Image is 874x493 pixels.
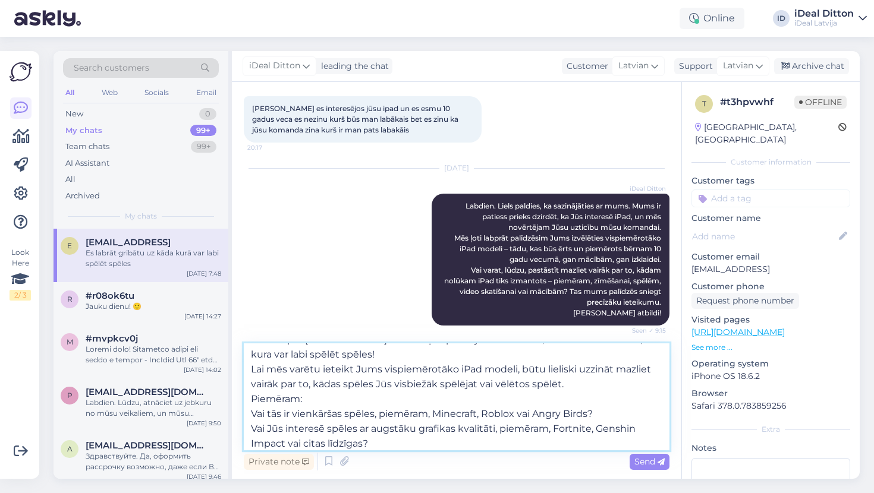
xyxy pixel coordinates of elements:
span: Latvian [723,59,753,72]
div: Archive chat [774,58,849,74]
span: m [67,337,73,346]
span: iDeal Ditton [621,184,666,193]
div: [GEOGRAPHIC_DATA], [GEOGRAPHIC_DATA] [695,121,838,146]
div: [DATE] 9:50 [187,419,221,428]
p: Customer phone [691,280,850,293]
span: patricija.strazdina@gmail.com [86,387,209,397]
span: t [702,99,706,108]
div: [DATE] 9:46 [187,472,221,481]
div: Private note [244,454,314,470]
div: My chats [65,125,102,137]
div: All [65,173,76,185]
div: Look Here [10,247,31,301]
div: # t3hpvwhf [720,95,794,109]
div: 2 / 3 [10,290,31,301]
span: Seen ✓ 9:15 [621,326,666,335]
p: [EMAIL_ADDRESS] [691,263,850,276]
span: e [67,241,72,250]
div: [DATE] 14:02 [184,365,221,374]
div: Email [194,85,219,100]
span: Offline [794,96,847,109]
div: Support [674,60,713,72]
p: Customer tags [691,175,850,187]
p: See more ... [691,342,850,353]
p: iPhone OS 18.6.2 [691,370,850,383]
p: Safari 378.0.783859256 [691,400,850,412]
div: Request phone number [691,293,799,309]
input: Add name [692,230,837,243]
div: iDeal Latvija [794,18,854,28]
span: r [67,295,73,304]
div: Customer information [691,157,850,168]
div: iDeal Ditton [794,9,854,18]
textarea: Labdien! Paldies par [PERSON_NAME] atbildi – ļoti priecājamies dzirdēt, ka Jūs interesē iPad, uz ... [244,343,669,450]
span: p [67,391,73,400]
input: Add a tag [691,189,850,207]
div: All [63,85,77,100]
div: [DATE] [244,163,669,173]
span: 20:17 [247,143,292,152]
div: Socials [142,85,171,100]
div: New [65,108,83,120]
div: AI Assistant [65,157,109,169]
span: #r08ok6tu [86,290,134,301]
div: Jauku dienu! 🙂 [86,301,221,312]
span: My chats [125,211,157,222]
div: 0 [199,108,216,120]
span: Search customers [74,62,149,74]
div: 99+ [191,141,216,153]
p: Customer email [691,251,850,263]
div: Es labrāt gribātu uz kāda kurā var labi spēlēt spēles [86,248,221,269]
div: Loremi dolo! Sitametco adipi eli seddo e tempor - IncIdid Utl 66" etd 06" ma aliq Enima M1 Veni q... [86,344,221,365]
a: [URL][DOMAIN_NAME] [691,327,785,337]
span: a [67,444,73,453]
div: ID [773,10,790,27]
div: leading the chat [316,60,389,72]
div: Archived [65,190,100,202]
p: Browser [691,387,850,400]
span: elza.vitolina@icloud.cim [86,237,171,248]
div: [DATE] 14:27 [184,312,221,321]
span: avazbekxojamatov7@gmail.com [86,440,209,451]
div: 99+ [190,125,216,137]
span: Latvian [618,59,649,72]
span: #mvpkcv0j [86,333,138,344]
div: Здравствуйте. Да, оформить рассрочку возможно, даже если Вы иностранный студент, при наличии офиц... [86,451,221,472]
div: [DATE] 7:48 [187,269,221,278]
div: Web [99,85,120,100]
p: Customer name [691,212,850,225]
span: Send [634,456,665,467]
p: Visited pages [691,314,850,326]
div: Labdien. Lūdzu, atnāciet uz jebkuru no mūsu veikaliem, un mūsu darbinieki ar prieku palīdzēs Jums... [86,397,221,419]
p: Operating system [691,358,850,370]
span: [PERSON_NAME] es interesējos jūsu ipad un es esmu 10 gadus veca es nezinu kurš būs man labākais b... [252,104,460,134]
div: Extra [691,424,850,435]
span: Labdien. Liels paldies, ka sazinājāties ar mums. Mums ir patiess prieks dzirdēt, ka Jūs interesē ... [444,201,663,317]
div: Customer [562,60,608,72]
a: iDeal DittoniDeal Latvija [794,9,867,28]
div: Online [680,8,744,29]
div: Team chats [65,141,109,153]
span: iDeal Ditton [249,59,300,72]
img: Askly Logo [10,61,32,83]
p: Notes [691,442,850,454]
